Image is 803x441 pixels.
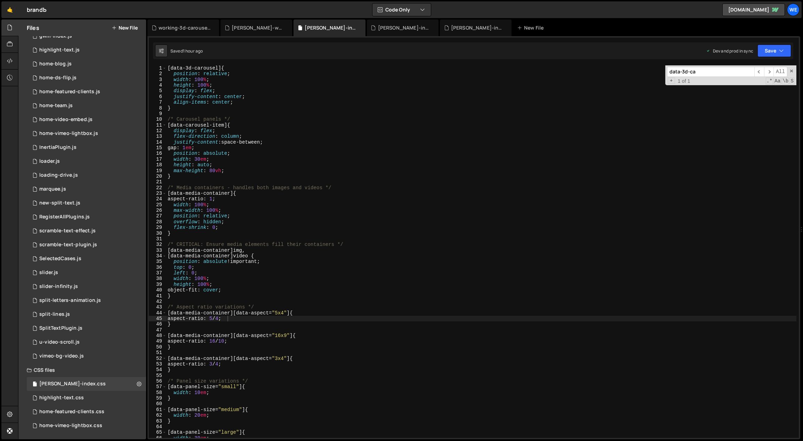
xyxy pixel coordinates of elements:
[39,270,58,276] div: slider.js
[149,94,167,99] div: 6
[27,24,39,32] h2: Files
[27,154,146,168] div: 12095/31005.js
[39,75,77,81] div: home-ds-flip.js
[18,363,146,377] div: CSS files
[149,179,167,185] div: 21
[27,168,146,182] div: 12095/36196.js
[39,381,106,387] div: [PERSON_NAME]-index.css
[149,196,167,202] div: 24
[39,395,84,401] div: highlight-text.css
[787,3,800,16] div: We
[39,89,100,95] div: home-featured-clients.js
[27,335,146,349] div: 12095/39868.js
[39,283,78,290] div: slider-infinity.js
[517,24,546,31] div: New File
[39,158,60,165] div: loader.js
[451,24,503,31] div: [PERSON_NAME]-index.js
[149,367,167,372] div: 54
[39,130,98,137] div: home-vimeo-lightbox.js
[149,174,167,179] div: 20
[149,401,167,407] div: 60
[149,407,167,412] div: 61
[27,307,146,321] div: 12095/34809.js
[149,231,167,236] div: 30
[149,390,167,395] div: 58
[149,304,167,310] div: 43
[27,210,146,224] div: 12095/31221.js
[378,24,430,31] div: [PERSON_NAME]-index-backup.js
[149,333,167,338] div: 48
[149,384,167,390] div: 57
[149,213,167,219] div: 27
[1,1,18,18] a: 🤙
[764,67,774,77] span: ​
[149,134,167,139] div: 13
[27,419,146,433] div: 12095/38009.css
[757,45,791,57] button: Save
[149,344,167,350] div: 50
[149,219,167,225] div: 28
[149,242,167,247] div: 32
[27,238,146,252] div: 12095/37931.js
[149,424,167,430] div: 64
[149,293,167,299] div: 41
[149,430,167,435] div: 65
[39,117,93,123] div: home-video-embed.js
[667,67,754,77] input: Search for
[149,71,167,77] div: 2
[149,276,167,281] div: 38
[27,29,146,43] div: 12095/34818.js
[149,225,167,230] div: 29
[149,122,167,128] div: 11
[149,236,167,242] div: 31
[149,151,167,156] div: 16
[782,78,789,85] span: Whole Word Search
[149,310,167,316] div: 44
[149,282,167,287] div: 39
[722,3,785,16] a: [DOMAIN_NAME]
[27,196,146,210] div: 12095/39580.js
[149,356,167,361] div: 52
[39,256,81,262] div: SelectedCases.js
[149,327,167,333] div: 47
[39,33,72,39] div: gwm-index.js
[39,325,82,331] div: SplitTextPlugin.js
[149,270,167,276] div: 37
[39,172,78,178] div: loading-drive.js
[305,24,357,31] div: [PERSON_NAME]-index.css
[149,88,167,94] div: 5
[149,248,167,253] div: 33
[149,111,167,117] div: 9
[39,423,102,429] div: home-vimeo-lightbox.css
[159,24,211,31] div: working-3d-carousel-2.js
[27,280,146,294] div: 12095/29461.js
[149,139,167,145] div: 14
[39,228,96,234] div: scramble-text-effect.js
[149,157,167,162] div: 17
[149,265,167,270] div: 36
[754,67,764,77] span: ​
[766,78,773,85] span: RegExp Search
[183,48,203,54] div: 1 hour ago
[149,145,167,151] div: 15
[149,321,167,327] div: 46
[27,405,146,419] div: 12095/38422.css
[39,353,84,359] div: vimeo-bg-video.js
[39,103,73,109] div: home-team.js
[149,338,167,344] div: 49
[149,412,167,418] div: 62
[170,48,203,54] div: Saved
[149,299,167,304] div: 42
[149,99,167,105] div: 7
[27,57,146,71] div: 12095/40244.js
[27,141,146,154] div: 12095/29323.js
[27,6,47,14] div: brandЪ
[149,208,167,213] div: 26
[39,311,70,318] div: split-lines.js
[149,287,167,293] div: 40
[149,77,167,82] div: 3
[39,200,80,206] div: new-split-text.js
[39,47,80,53] div: highlight-text.js
[149,191,167,196] div: 23
[27,391,146,405] div: 12095/39582.css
